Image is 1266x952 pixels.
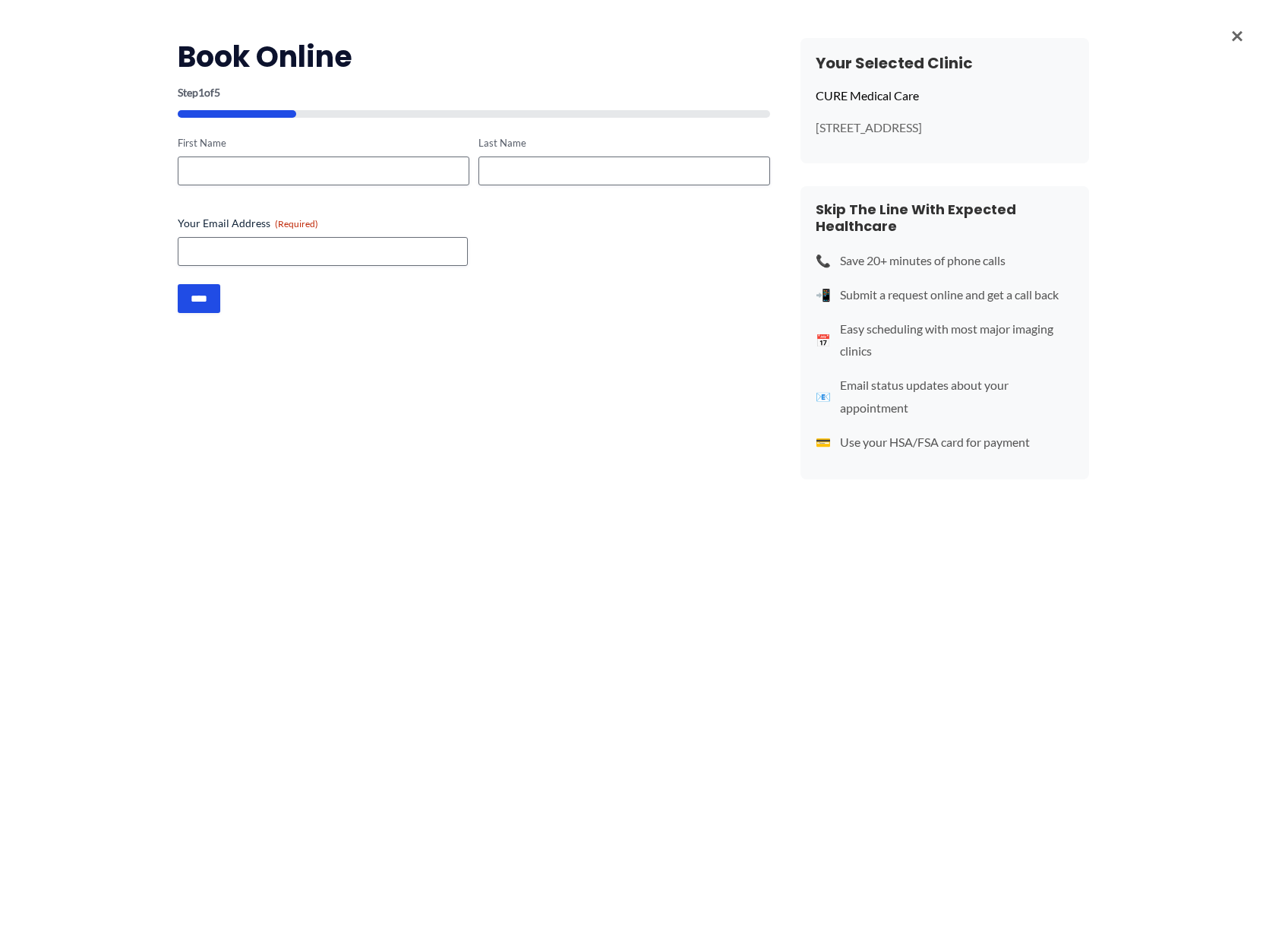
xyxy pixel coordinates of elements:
label: Your Email Address [178,216,770,231]
span: 1 [198,86,204,99]
h3: Your Selected Clinic [816,53,1074,73]
p: Step of [178,87,770,98]
span: 📞 [816,249,831,272]
li: Email status updates about your appointment [816,374,1074,419]
li: Easy scheduling with most major imaging clinics [816,318,1074,362]
li: Save 20+ minutes of phone calls [816,249,1074,272]
span: 📲 [816,283,831,306]
span: 📅 [816,329,831,352]
span: 💳 [816,431,831,454]
h4: Skip The Line With Expected Healthcare [816,201,1074,234]
label: Last Name [478,136,770,150]
span: 📧 [816,385,831,408]
p: [STREET_ADDRESS] [816,119,1074,136]
label: First Name [178,136,469,150]
h2: Book Online [178,38,770,75]
span: 5 [214,86,220,99]
li: Submit a request online and get a call back [816,283,1074,306]
span: (Required) [275,218,318,229]
p: CURE Medical Care [816,84,1074,107]
li: Use your HSA/FSA card for payment [816,431,1074,454]
span: × [1231,15,1243,55]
